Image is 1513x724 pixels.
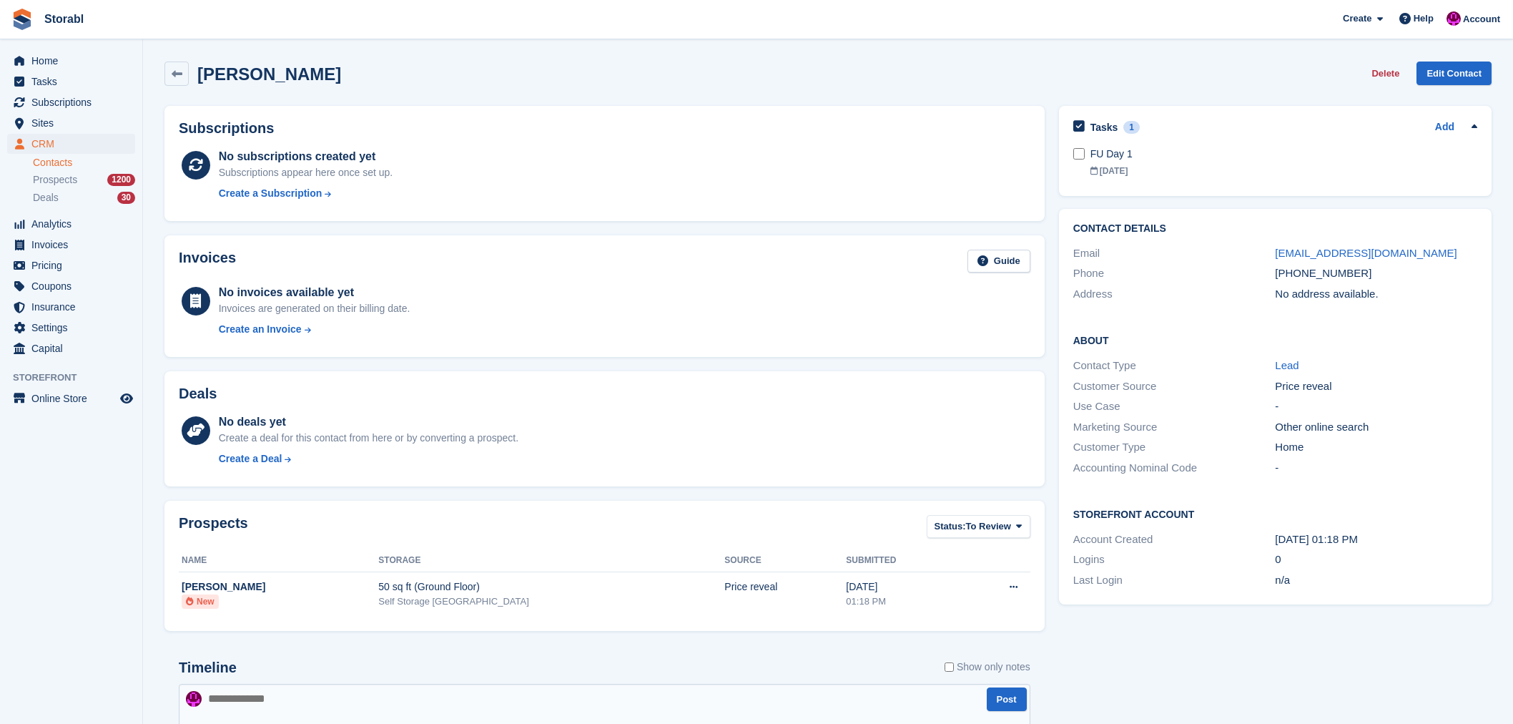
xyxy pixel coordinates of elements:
h2: Invoices [179,250,236,273]
span: Subscriptions [31,92,117,112]
span: Invoices [31,235,117,255]
img: Helen Morton [186,691,202,707]
div: Email [1073,245,1276,262]
div: Marketing Source [1073,419,1276,436]
span: Home [31,51,117,71]
a: menu [7,388,135,409]
div: - [1275,460,1477,476]
div: Customer Source [1073,378,1276,395]
button: Post [987,688,1027,711]
span: Sites [31,113,117,133]
a: menu [7,214,135,234]
div: 01:18 PM [846,595,961,609]
th: Storage [378,549,724,572]
button: Delete [1366,62,1405,85]
div: Phone [1073,265,1276,282]
div: [PERSON_NAME] [182,579,378,595]
span: Pricing [31,255,117,275]
span: Deals [33,191,59,205]
a: Deals 30 [33,190,135,205]
span: Prospects [33,173,77,187]
div: Use Case [1073,398,1276,415]
a: menu [7,235,135,255]
h2: Timeline [179,660,237,676]
div: [DATE] 01:18 PM [1275,532,1477,548]
a: Edit Contact [1416,62,1492,85]
button: Status: To Review [927,515,1030,539]
a: menu [7,113,135,133]
div: Contact Type [1073,358,1276,374]
a: menu [7,318,135,338]
div: No subscriptions created yet [219,148,393,165]
div: Address [1073,286,1276,303]
h2: [PERSON_NAME] [197,64,341,84]
h2: About [1073,333,1477,347]
div: FU Day 1 [1090,147,1477,162]
div: n/a [1275,572,1477,589]
span: Storefront [13,371,142,385]
a: menu [7,92,135,112]
img: Helen Morton [1447,11,1461,26]
a: Create a Deal [219,451,518,466]
a: Create an Invoice [219,322,410,337]
li: New [182,595,219,609]
a: Guide [967,250,1030,273]
a: [EMAIL_ADDRESS][DOMAIN_NAME] [1275,247,1457,259]
div: Invoices are generated on their billing date. [219,301,410,316]
span: Help [1414,11,1434,26]
div: Other online search [1275,419,1477,436]
div: Self Storage [GEOGRAPHIC_DATA] [378,595,724,609]
div: 50 sq ft (Ground Floor) [378,579,724,595]
a: menu [7,134,135,154]
label: Show only notes [945,660,1030,675]
div: Create an Invoice [219,322,302,337]
div: No invoices available yet [219,284,410,301]
div: Customer Type [1073,439,1276,456]
div: Logins [1073,552,1276,568]
a: Preview store [118,390,135,407]
span: Capital [31,338,117,358]
div: [PHONE_NUMBER] [1275,265,1477,282]
span: Status: [935,519,966,534]
img: stora-icon-8386f47178a22dfd0bd8f6a31ec36ba5ce8667c1dd55bd0f319d3a0aa187defe.svg [11,9,33,30]
div: No deals yet [219,414,518,431]
a: Add [1435,119,1454,136]
div: - [1275,398,1477,415]
span: CRM [31,134,117,154]
a: menu [7,297,135,317]
a: menu [7,276,135,296]
th: Source [724,549,846,572]
span: To Review [966,519,1011,534]
div: [DATE] [1090,165,1477,177]
div: Last Login [1073,572,1276,589]
div: 0 [1275,552,1477,568]
h2: Subscriptions [179,120,1030,137]
h2: Tasks [1090,121,1118,134]
div: 1200 [107,174,135,186]
h2: Deals [179,386,217,402]
a: menu [7,338,135,358]
a: FU Day 1 [DATE] [1090,140,1477,185]
a: Prospects 1200 [33,172,135,187]
a: menu [7,255,135,275]
input: Show only notes [945,660,954,675]
a: menu [7,72,135,92]
span: Tasks [31,72,117,92]
a: Contacts [33,156,135,170]
a: Storabl [39,7,89,31]
div: Create a Subscription [219,186,322,201]
a: Create a Subscription [219,186,393,201]
h2: Prospects [179,515,248,542]
div: Home [1275,439,1477,456]
h2: Storefront Account [1073,507,1477,521]
div: [DATE] [846,579,961,595]
div: No address available. [1275,286,1477,303]
div: Price reveal [1275,378,1477,395]
span: Insurance [31,297,117,317]
span: Settings [31,318,117,338]
a: menu [7,51,135,71]
div: 1 [1123,121,1140,134]
th: Submitted [846,549,961,572]
th: Name [179,549,378,572]
div: Create a Deal [219,451,282,466]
